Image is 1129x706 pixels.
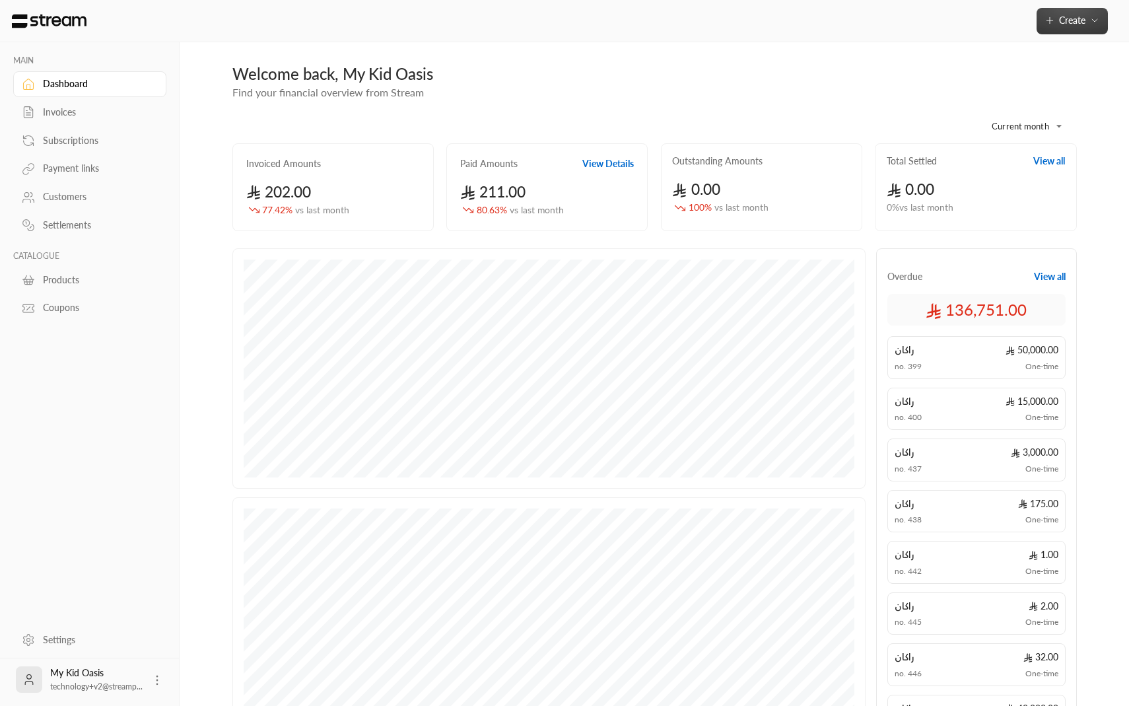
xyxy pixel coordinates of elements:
[895,566,922,577] span: no. 442
[246,183,312,201] span: 202.00
[1006,343,1058,357] span: 50,000.00
[1025,412,1058,423] span: One-time
[50,666,143,693] div: My Kid Oasis
[1025,668,1058,679] span: One-time
[1034,270,1066,283] button: View all
[295,204,349,215] span: vs last month
[460,157,518,170] h2: Paid Amounts
[43,273,150,287] div: Products
[246,157,321,170] h2: Invoiced Amounts
[1037,8,1108,34] button: Create
[887,180,935,198] span: 0.00
[887,201,953,215] span: 0 % vs last month
[714,201,769,213] span: vs last month
[43,633,150,647] div: Settings
[1059,15,1085,26] span: Create
[1006,395,1058,408] span: 15,000.00
[971,109,1070,143] div: Current month
[510,204,564,215] span: vs last month
[672,155,763,168] h2: Outstanding Amounts
[13,156,166,182] a: Payment links
[11,14,88,28] img: Logo
[895,464,922,474] span: no. 437
[1025,566,1058,577] span: One-time
[672,180,720,198] span: 0.00
[13,627,166,653] a: Settings
[43,190,150,203] div: Customers
[689,201,769,215] span: 100 %
[13,55,166,66] p: MAIN
[1025,514,1058,525] span: One-time
[895,446,914,459] span: راكان
[13,267,166,293] a: Products
[13,127,166,153] a: Subscriptions
[460,183,526,201] span: 211.00
[50,682,143,691] span: technology+v2@streamp...
[582,157,634,170] button: View Details
[43,77,150,90] div: Dashboard
[13,251,166,262] p: CATALOGUE
[895,361,922,372] span: no. 399
[1018,497,1058,511] span: 175.00
[895,548,914,561] span: راكان
[887,155,937,168] h2: Total Settled
[43,106,150,119] div: Invoices
[13,100,166,125] a: Invoices
[1023,651,1058,664] span: 32.00
[232,63,1077,85] div: Welcome back, My Kid Oasis
[43,219,150,232] div: Settlements
[1025,617,1058,627] span: One-time
[1029,548,1058,561] span: 1.00
[13,184,166,210] a: Customers
[1025,464,1058,474] span: One-time
[43,134,150,147] div: Subscriptions
[895,651,914,664] span: راكان
[13,213,166,238] a: Settlements
[895,412,922,423] span: no. 400
[895,395,914,408] span: راكان
[926,299,1027,320] span: 136,751.00
[1011,446,1058,459] span: 3,000.00
[477,203,564,217] span: 80.63 %
[887,270,922,283] span: Overdue
[262,203,349,217] span: 77.42 %
[895,600,914,613] span: راكان
[43,301,150,314] div: Coupons
[895,617,922,627] span: no. 445
[895,514,922,525] span: no. 438
[13,295,166,321] a: Coupons
[895,497,914,511] span: راكان
[895,343,914,357] span: راكان
[232,86,424,98] span: Find your financial overview from Stream
[43,162,150,175] div: Payment links
[1029,600,1058,613] span: 2.00
[13,71,166,97] a: Dashboard
[1025,361,1058,372] span: One-time
[895,668,922,679] span: no. 446
[1033,155,1065,168] button: View all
